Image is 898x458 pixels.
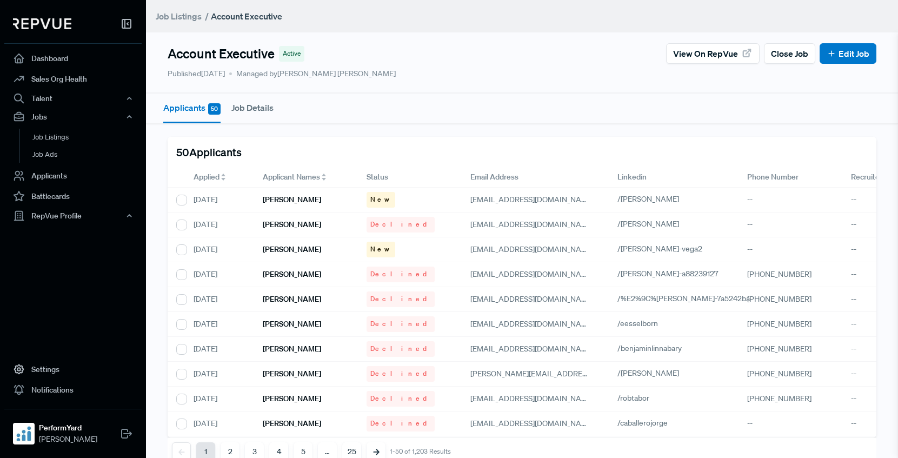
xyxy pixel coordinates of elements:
[367,171,388,183] span: Status
[168,46,275,62] h4: Account Executive
[263,171,320,183] span: Applicant Names
[470,344,594,354] span: [EMAIL_ADDRESS][DOMAIN_NAME]
[739,188,842,213] div: --
[263,419,321,428] h6: [PERSON_NAME]
[185,411,254,436] div: [DATE]
[4,207,142,225] button: RepVue Profile
[4,359,142,380] a: Settings
[15,425,32,442] img: PerformYard
[156,10,202,23] a: Job Listings
[617,294,762,303] a: /%E2%9C%[PERSON_NAME]-7a5242ba
[19,129,156,146] a: Job Listings
[185,312,254,337] div: [DATE]
[470,269,594,279] span: [EMAIL_ADDRESS][DOMAIN_NAME]
[283,49,301,58] span: Active
[617,244,702,254] span: /[PERSON_NAME]-vega2
[263,320,321,329] h6: [PERSON_NAME]
[370,244,391,254] span: New
[185,262,254,287] div: [DATE]
[168,68,225,79] p: Published [DATE]
[390,448,451,455] div: 1-50 of 1,203 Results
[673,47,738,60] span: View on RepVue
[617,318,658,328] span: /eesselborn
[739,262,842,287] div: [PHONE_NUMBER]
[470,220,594,229] span: [EMAIL_ADDRESS][DOMAIN_NAME]
[470,195,594,204] span: [EMAIL_ADDRESS][DOMAIN_NAME]
[370,394,431,403] span: Declined
[617,393,662,403] a: /robtabor
[39,434,97,445] span: [PERSON_NAME]
[827,47,869,60] a: Edit Job
[370,269,431,279] span: Declined
[185,362,254,387] div: [DATE]
[263,394,321,403] h6: [PERSON_NAME]
[163,94,221,123] button: Applicants
[617,269,718,278] span: /[PERSON_NAME]-a88239127
[764,43,815,64] button: Close Job
[4,186,142,207] a: Battlecards
[19,146,156,163] a: Job Ads
[617,219,691,229] a: /[PERSON_NAME]
[470,294,594,304] span: [EMAIL_ADDRESS][DOMAIN_NAME]
[263,369,321,379] h6: [PERSON_NAME]
[370,344,431,354] span: Declined
[4,69,142,89] a: Sales Org Health
[263,245,321,254] h6: [PERSON_NAME]
[370,419,431,428] span: Declined
[617,368,691,378] a: /[PERSON_NAME]
[617,171,647,183] span: Linkedin
[185,337,254,362] div: [DATE]
[370,294,431,304] span: Declined
[617,418,680,428] a: /caballerojorge
[263,344,321,354] h6: [PERSON_NAME]
[370,220,431,229] span: Declined
[370,195,391,204] span: New
[4,380,142,400] a: Notifications
[617,368,679,378] span: /[PERSON_NAME]
[208,103,221,115] span: 50
[666,43,760,64] button: View on RepVue
[4,165,142,186] a: Applicants
[185,387,254,411] div: [DATE]
[617,194,691,204] a: /[PERSON_NAME]
[194,171,219,183] span: Applied
[851,171,882,183] span: Recruiter
[370,369,431,379] span: Declined
[263,220,321,229] h6: [PERSON_NAME]
[617,194,679,204] span: /[PERSON_NAME]
[39,422,97,434] strong: PerformYard
[4,48,142,69] a: Dashboard
[254,167,358,188] div: Toggle SortBy
[617,269,730,278] a: /[PERSON_NAME]-a88239127
[617,343,682,353] span: /benjaminlinnabary
[185,237,254,262] div: [DATE]
[470,394,594,403] span: [EMAIL_ADDRESS][DOMAIN_NAME]
[4,89,142,108] button: Talent
[470,369,711,379] span: [PERSON_NAME][EMAIL_ADDRESS][PERSON_NAME][DOMAIN_NAME]
[771,47,808,60] span: Close Job
[747,171,799,183] span: Phone Number
[617,244,715,254] a: /[PERSON_NAME]-vega2
[739,337,842,362] div: [PHONE_NUMBER]
[617,418,668,428] span: /caballerojorge
[739,237,842,262] div: --
[617,219,679,229] span: /[PERSON_NAME]
[370,319,431,329] span: Declined
[820,43,876,64] button: Edit Job
[739,411,842,436] div: --
[185,188,254,213] div: [DATE]
[617,294,750,303] span: /%E2%9C%[PERSON_NAME]-7a5242ba
[739,213,842,237] div: --
[4,108,142,126] button: Jobs
[617,393,649,403] span: /robtabor
[263,295,321,304] h6: [PERSON_NAME]
[263,270,321,279] h6: [PERSON_NAME]
[185,287,254,312] div: [DATE]
[185,213,254,237] div: [DATE]
[205,11,209,22] span: /
[470,171,518,183] span: Email Address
